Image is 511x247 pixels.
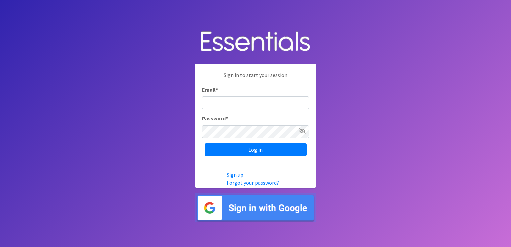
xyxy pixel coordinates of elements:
input: Log in [205,143,307,156]
label: Email [202,86,218,94]
abbr: required [216,86,218,93]
label: Password [202,114,228,122]
p: Sign in to start your session [202,71,309,86]
a: Sign up [227,171,243,178]
abbr: required [226,115,228,122]
img: Human Essentials [195,25,316,59]
img: Sign in with Google [195,193,316,223]
a: Forgot your password? [227,179,279,186]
